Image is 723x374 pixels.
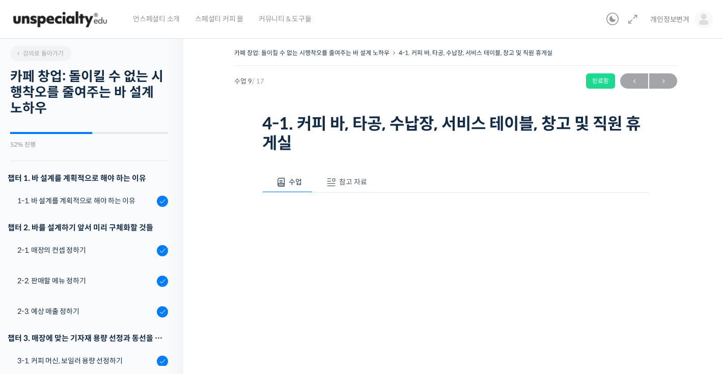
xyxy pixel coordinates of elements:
span: 개인정보변겨 [650,15,689,24]
h1: 4-1. 커피 바, 타공, 수납장, 서비스 테이블, 창고 및 직원 휴게실 [262,114,649,153]
div: 1-1. 바 설계를 계획적으로 해야 하는 이유 [17,195,154,206]
div: 52% 진행 [10,142,168,148]
a: 4-1. 커피 바, 타공, 수납장, 서비스 테이블, 창고 및 직원 휴게실 [399,49,552,57]
span: 강의로 돌아가기 [15,49,64,57]
div: 챕터 3. 매장에 맞는 기자재 용량 선정과 동선을 고려한 기자재 배치 [8,331,168,345]
span: → [649,74,677,88]
span: 수업 [289,177,302,186]
span: ← [620,74,648,88]
div: 3-1. 커피 머신, 보일러 용량 선정하기 [17,355,154,366]
span: 참고 자료 [339,177,367,186]
a: ←이전 [620,73,648,89]
div: 2-3. 예상 매출 정하기 [17,306,154,317]
span: 수업 9 [234,78,264,85]
div: 챕터 2. 바를 설계하기 앞서 미리 구체화할 것들 [8,221,168,234]
h2: 카페 창업: 돌이킬 수 없는 시행착오를 줄여주는 바 설계 노하우 [10,69,168,117]
div: 2-2. 판매할 메뉴 정하기 [17,275,154,286]
a: 카페 창업: 돌이킬 수 없는 시행착오를 줄여주는 바 설계 노하우 [234,49,390,57]
a: 강의로 돌아가기 [10,46,71,61]
h3: 챕터 1. 바 설계를 계획적으로 해야 하는 이유 [8,171,168,185]
span: / 17 [252,77,264,86]
div: 2-1. 매장의 컨셉 정하기 [17,245,154,256]
a: 다음→ [649,73,677,89]
div: 완료함 [586,73,615,89]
